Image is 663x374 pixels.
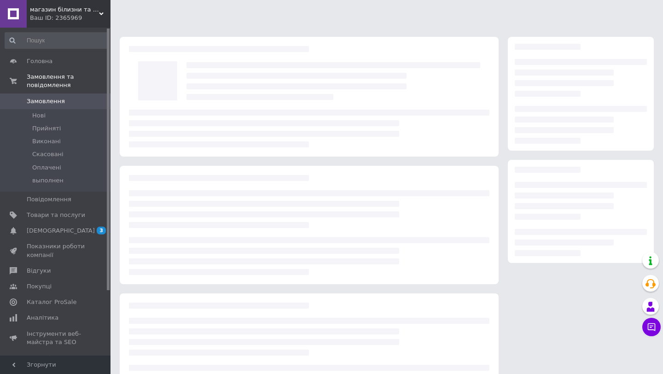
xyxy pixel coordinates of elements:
[32,124,61,133] span: Прийняті
[27,282,52,291] span: Покупці
[32,150,64,158] span: Скасовані
[5,32,109,49] input: Пошук
[27,298,76,306] span: Каталог ProSale
[32,137,61,146] span: Виконані
[32,111,46,120] span: Нові
[32,164,61,172] span: Оплачені
[32,176,64,185] span: выполнен
[27,227,95,235] span: [DEMOGRAPHIC_DATA]
[27,73,110,89] span: Замовлення та повідомлення
[642,318,661,336] button: Чат з покупцем
[27,330,85,346] span: Інструменти веб-майстра та SEO
[30,6,99,14] span: магазин білизни та купальників Чарівна пані
[27,211,85,219] span: Товари та послуги
[97,227,106,234] span: 3
[27,354,85,370] span: Управління сайтом
[27,97,65,105] span: Замовлення
[27,314,58,322] span: Аналітика
[27,195,71,204] span: Повідомлення
[27,57,52,65] span: Головна
[30,14,110,22] div: Ваш ID: 2365969
[27,242,85,259] span: Показники роботи компанії
[27,267,51,275] span: Відгуки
